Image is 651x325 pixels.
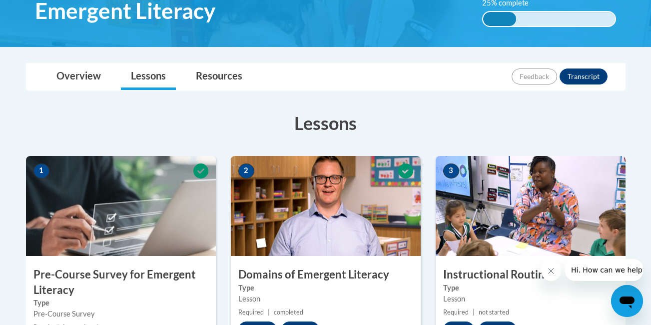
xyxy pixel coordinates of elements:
[121,63,176,90] a: Lessons
[26,267,216,298] h3: Pre-Course Survey for Emergent Literacy
[33,163,49,178] span: 1
[483,12,516,26] div: 25% complete
[238,282,413,293] label: Type
[26,156,216,256] img: Course Image
[46,63,111,90] a: Overview
[473,308,475,316] span: |
[565,259,643,281] iframe: Message from company
[186,63,252,90] a: Resources
[611,285,643,317] iframe: Button to launch messaging window
[238,308,264,316] span: Required
[541,261,561,281] iframe: Close message
[436,267,626,282] h3: Instructional Routines
[479,308,509,316] span: not started
[443,308,469,316] span: Required
[238,163,254,178] span: 2
[560,68,608,84] button: Transcript
[231,156,421,256] img: Course Image
[33,308,208,319] div: Pre-Course Survey
[443,293,618,304] div: Lesson
[443,163,459,178] span: 3
[268,308,270,316] span: |
[26,110,626,135] h3: Lessons
[231,267,421,282] h3: Domains of Emergent Literacy
[33,297,208,308] label: Type
[512,68,557,84] button: Feedback
[238,293,413,304] div: Lesson
[274,308,303,316] span: completed
[443,282,618,293] label: Type
[6,7,81,15] span: Hi. How can we help?
[436,156,626,256] img: Course Image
